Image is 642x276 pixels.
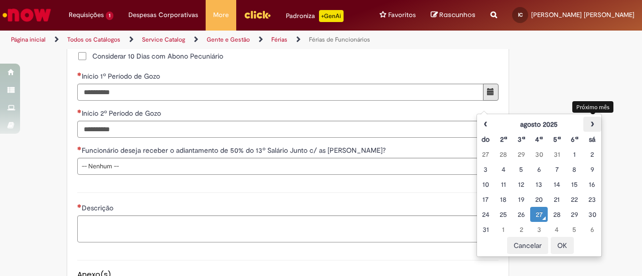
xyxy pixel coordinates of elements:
[82,72,162,81] span: Início 1º Período de Gozo
[479,224,492,234] div: 31 August 2025 Sunday
[77,146,82,150] span: Necessários
[551,237,574,254] button: OK
[479,179,492,189] div: 10 August 2025 Sunday
[82,146,388,155] span: Funcionário deseja receber o adiantamento de 50% do 13º Salário Junto c/ as [PERSON_NAME]?
[507,237,548,254] button: Cancelar
[82,203,115,212] span: Descrição
[533,209,545,219] div: O seletor de data foi aberto.27 August 2025 Wednesday
[77,121,484,138] input: Início 2º Período de Gozo
[477,132,495,147] th: Domingo
[82,158,478,174] span: -- Nenhum --
[550,149,563,159] div: 31 July 2025 Thursday
[566,132,583,147] th: Sexta-feira
[128,10,198,20] span: Despesas Corporativas
[479,209,492,219] div: 24 August 2025 Sunday
[583,117,601,132] th: Próximo mês
[271,36,287,44] a: Férias
[497,164,510,174] div: 04 August 2025 Monday
[568,179,581,189] div: 15 August 2025 Friday
[207,36,250,44] a: Gente e Gestão
[548,132,565,147] th: Quinta-feira
[518,12,523,18] span: IC
[568,149,581,159] div: 01 August 2025 Friday
[550,164,563,174] div: 07 August 2025 Thursday
[476,114,602,257] div: Escolher data
[77,215,499,242] textarea: Descrição
[286,10,344,22] div: Padroniza
[515,179,527,189] div: 12 August 2025 Tuesday
[82,109,163,118] span: Início 2º Período de Gozo
[477,117,495,132] th: Mês anterior
[568,209,581,219] div: 29 August 2025 Friday
[550,194,563,204] div: 21 August 2025 Thursday
[77,204,82,208] span: Necessários
[483,84,499,101] button: Mostrar calendário para Início 1º Período de Gozo
[479,149,492,159] div: 27 July 2025 Sunday
[92,51,223,61] span: Considerar 10 Dias com Abono Pecuniário
[550,224,563,234] div: 04 September 2025 Thursday
[479,194,492,204] div: 17 August 2025 Sunday
[572,101,613,113] div: Próximo mês
[515,224,527,234] div: 02 September 2025 Tuesday
[550,179,563,189] div: 14 August 2025 Thursday
[515,164,527,174] div: 05 August 2025 Tuesday
[512,132,530,147] th: Terça-feira
[319,10,344,22] p: +GenAi
[568,194,581,204] div: 22 August 2025 Friday
[533,224,545,234] div: 03 September 2025 Wednesday
[495,117,583,132] th: agosto 2025. Alternar mês
[583,132,601,147] th: Sábado
[550,209,563,219] div: 28 August 2025 Thursday
[586,224,598,234] div: 06 September 2025 Saturday
[142,36,185,44] a: Service Catalog
[11,36,46,44] a: Página inicial
[439,10,475,20] span: Rascunhos
[77,109,82,113] span: Necessários
[69,10,104,20] span: Requisições
[530,132,548,147] th: Quarta-feira
[67,36,120,44] a: Todos os Catálogos
[568,164,581,174] div: 08 August 2025 Friday
[106,12,113,20] span: 1
[515,149,527,159] div: 29 July 2025 Tuesday
[515,194,527,204] div: 19 August 2025 Tuesday
[497,179,510,189] div: 11 August 2025 Monday
[244,7,271,22] img: click_logo_yellow_360x200.png
[213,10,229,20] span: More
[533,149,545,159] div: 30 July 2025 Wednesday
[586,164,598,174] div: 09 August 2025 Saturday
[1,5,53,25] img: ServiceNow
[497,149,510,159] div: 28 July 2025 Monday
[77,84,484,101] input: Início 1º Período de Gozo
[586,209,598,219] div: 30 August 2025 Saturday
[497,209,510,219] div: 25 August 2025 Monday
[497,194,510,204] div: 18 August 2025 Monday
[586,194,598,204] div: 23 August 2025 Saturday
[431,11,475,20] a: Rascunhos
[497,224,510,234] div: 01 September 2025 Monday
[533,164,545,174] div: 06 August 2025 Wednesday
[533,194,545,204] div: 20 August 2025 Wednesday
[479,164,492,174] div: 03 August 2025 Sunday
[568,224,581,234] div: 05 September 2025 Friday
[515,209,527,219] div: 26 August 2025 Tuesday
[388,10,416,20] span: Favoritos
[533,179,545,189] div: 13 August 2025 Wednesday
[77,72,82,76] span: Necessários
[586,149,598,159] div: 02 August 2025 Saturday
[531,11,634,19] span: [PERSON_NAME] [PERSON_NAME]
[495,132,512,147] th: Segunda-feira
[586,179,598,189] div: 16 August 2025 Saturday
[8,31,420,49] ul: Trilhas de página
[309,36,370,44] a: Férias de Funcionários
